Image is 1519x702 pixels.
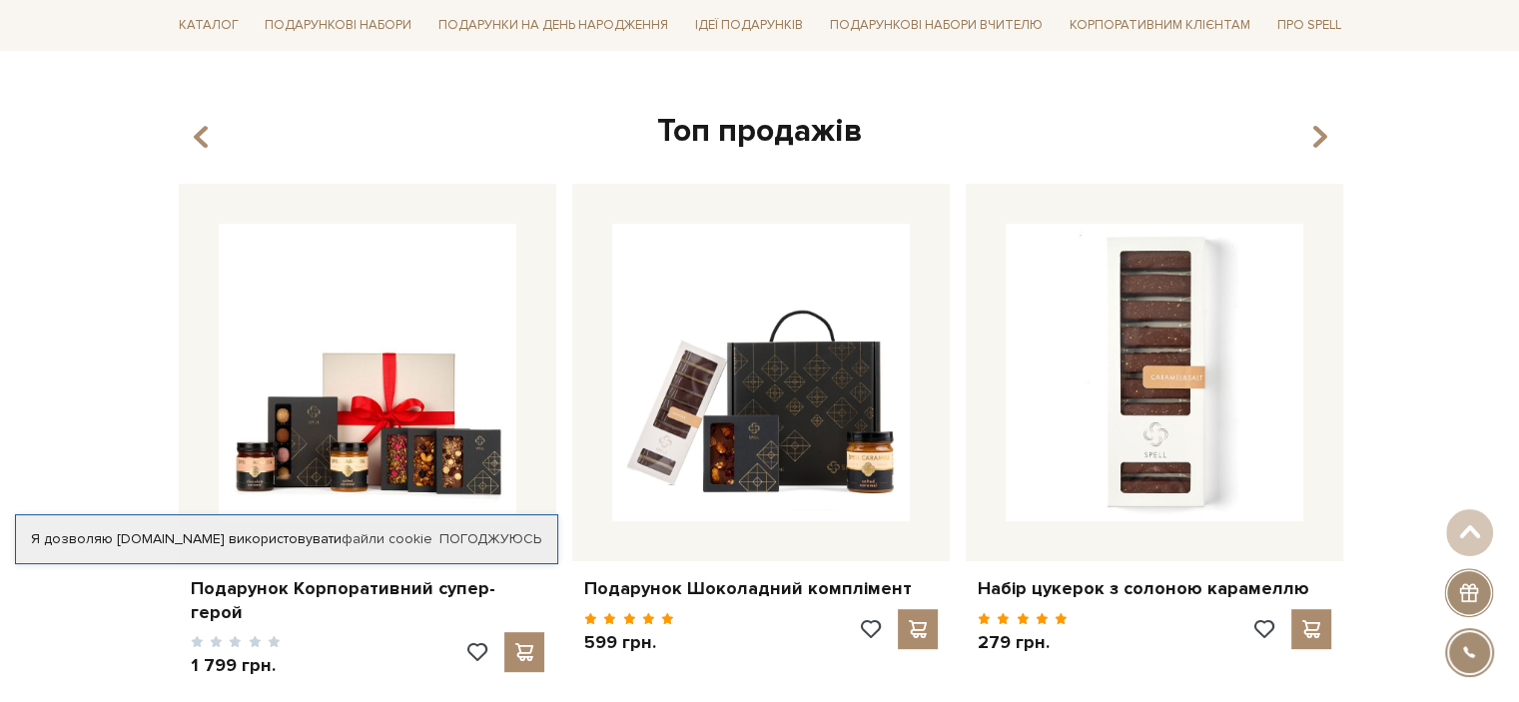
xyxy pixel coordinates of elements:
a: Погоджуюсь [439,530,541,548]
p: 599 грн. [584,631,675,654]
a: Ідеї подарунків [687,10,811,41]
a: Корпоративним клієнтам [1062,10,1258,41]
a: Подарункові набори Вчителю [822,8,1051,42]
div: Я дозволяю [DOMAIN_NAME] використовувати [16,530,557,548]
a: файли cookie [342,530,432,547]
a: Подарунки на День народження [430,10,676,41]
a: Подарунок Корпоративний супер-герой [191,577,544,624]
a: Набір цукерок з солоною карамеллю [978,577,1331,600]
a: Про Spell [1268,10,1348,41]
a: Подарунок Шоколадний комплімент [584,577,938,600]
a: Каталог [171,10,247,41]
a: Подарункові набори [257,10,419,41]
p: 1 799 грн. [191,654,282,677]
div: Топ продажів [171,111,1349,153]
p: 279 грн. [978,631,1069,654]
